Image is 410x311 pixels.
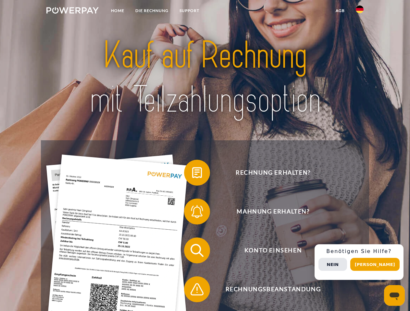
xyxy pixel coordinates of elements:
img: qb_bell.svg [189,203,205,220]
h3: Benötigen Sie Hilfe? [318,248,400,255]
img: qb_warning.svg [189,281,205,297]
button: [PERSON_NAME] [350,258,400,271]
div: Schnellhilfe [315,244,404,280]
img: de [356,6,364,13]
iframe: Schaltfläche zum Öffnen des Messaging-Fensters [384,285,405,306]
span: Rechnungsbeanstandung [193,276,353,302]
img: qb_search.svg [189,242,205,259]
span: Konto einsehen [193,237,353,263]
button: Nein [318,258,347,271]
a: DIE RECHNUNG [130,5,174,17]
span: Mahnung erhalten? [193,199,353,225]
a: agb [330,5,350,17]
img: logo-powerpay-white.svg [46,7,99,14]
img: qb_bill.svg [189,165,205,181]
button: Rechnungsbeanstandung [184,276,353,302]
a: SUPPORT [174,5,205,17]
button: Rechnung erhalten? [184,160,353,186]
a: Home [106,5,130,17]
img: title-powerpay_de.svg [62,31,348,124]
button: Mahnung erhalten? [184,199,353,225]
button: Konto einsehen [184,237,353,263]
span: Rechnung erhalten? [193,160,353,186]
